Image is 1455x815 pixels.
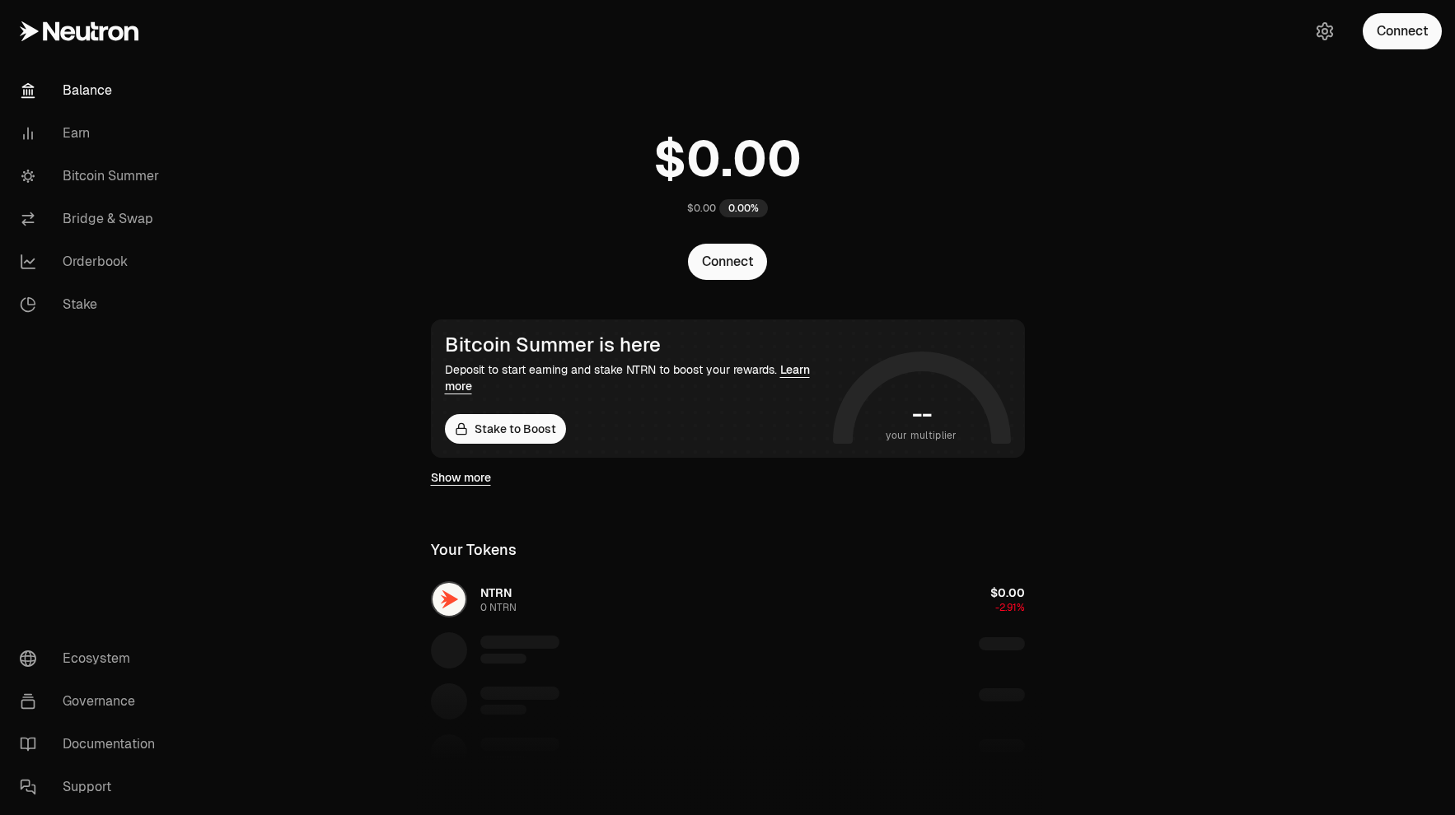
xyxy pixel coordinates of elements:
a: Stake to Boost [445,414,566,444]
div: $0.00 [687,202,716,215]
span: your multiplier [886,427,957,444]
a: Orderbook [7,240,178,283]
div: Bitcoin Summer is here [445,333,826,356]
div: Deposit to start earning and stake NTRN to boost your rewards. [445,361,826,394]
a: Support [7,766,178,808]
a: Show more [431,469,491,486]
a: Balance [7,69,178,112]
button: Connect [688,244,767,280]
a: Earn [7,112,178,155]
a: Stake [7,283,178,326]
div: Your Tokens [431,538,517,561]
div: 0.00% [719,199,768,217]
a: Governance [7,680,178,723]
a: Ecosystem [7,637,178,680]
a: Bridge & Swap [7,198,178,240]
a: Documentation [7,723,178,766]
button: Connect [1363,13,1442,49]
a: Bitcoin Summer [7,155,178,198]
h1: -- [912,401,931,427]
